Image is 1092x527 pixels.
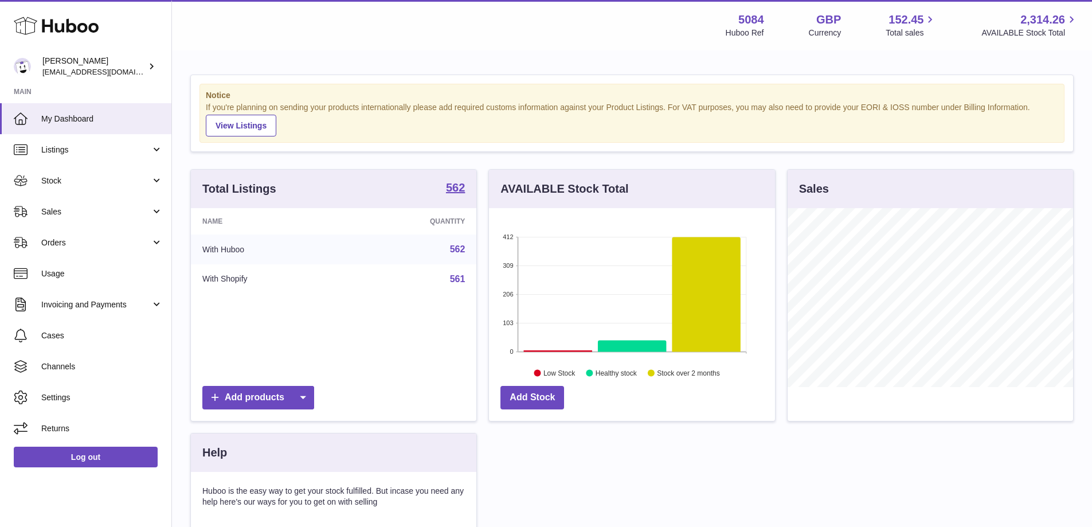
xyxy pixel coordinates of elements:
[799,181,829,197] h3: Sales
[503,262,513,269] text: 309
[981,28,1078,38] span: AVAILABLE Stock Total
[886,12,937,38] a: 152.45 Total sales
[41,114,163,124] span: My Dashboard
[14,447,158,467] a: Log out
[503,319,513,326] text: 103
[450,244,465,254] a: 562
[738,12,764,28] strong: 5084
[41,299,151,310] span: Invoicing and Payments
[42,56,146,77] div: [PERSON_NAME]
[543,369,576,377] text: Low Stock
[202,445,227,460] h3: Help
[14,58,31,75] img: konstantinosmouratidis@hotmail.com
[206,90,1058,101] strong: Notice
[889,12,923,28] span: 152.45
[41,175,151,186] span: Stock
[886,28,937,38] span: Total sales
[41,206,151,217] span: Sales
[446,182,465,193] strong: 562
[503,233,513,240] text: 412
[41,145,151,155] span: Listings
[191,264,345,294] td: With Shopify
[726,28,764,38] div: Huboo Ref
[202,486,465,508] p: Huboo is the easy way to get your stock fulfilled. But incase you need any help here's our ways f...
[1020,12,1065,28] span: 2,314.26
[41,237,151,248] span: Orders
[202,386,314,409] a: Add products
[41,361,163,372] span: Channels
[191,235,345,264] td: With Huboo
[450,274,465,284] a: 561
[206,115,276,136] a: View Listings
[809,28,841,38] div: Currency
[345,208,477,235] th: Quantity
[446,182,465,196] a: 562
[206,102,1058,136] div: If you're planning on sending your products internationally please add required customs informati...
[500,386,564,409] a: Add Stock
[510,348,514,355] text: 0
[41,268,163,279] span: Usage
[657,369,720,377] text: Stock over 2 months
[981,12,1078,38] a: 2,314.26 AVAILABLE Stock Total
[41,330,163,341] span: Cases
[202,181,276,197] h3: Total Listings
[41,423,163,434] span: Returns
[191,208,345,235] th: Name
[596,369,637,377] text: Healthy stock
[816,12,841,28] strong: GBP
[500,181,628,197] h3: AVAILABLE Stock Total
[41,392,163,403] span: Settings
[42,67,169,76] span: [EMAIL_ADDRESS][DOMAIN_NAME]
[503,291,513,298] text: 206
